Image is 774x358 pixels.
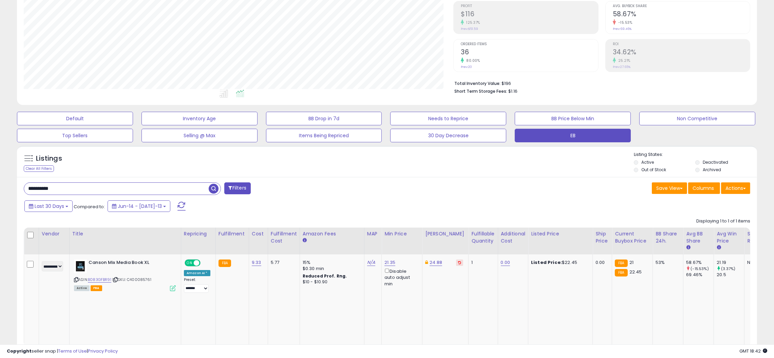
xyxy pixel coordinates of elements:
[616,20,633,25] small: -15.53%
[629,269,642,275] span: 22.45
[613,27,631,31] small: Prev: 69.46%
[74,259,87,273] img: 416CFR-OBTL._SL40_.jpg
[454,79,745,87] li: $196
[461,27,478,31] small: Prev: $51.59
[461,4,598,8] span: Profit
[39,228,69,254] th: CSV column name: cust_attr_2_Vendor
[252,259,261,266] a: 9.33
[691,266,709,271] small: (-15.53%)
[384,230,419,237] div: Min Price
[430,259,442,266] a: 24.88
[703,167,721,173] label: Archived
[184,270,210,276] div: Amazon AI *
[108,200,170,212] button: Jun-14 - [DATE]-13
[219,259,231,267] small: FBA
[717,245,721,251] small: Avg Win Price.
[634,151,757,158] p: Listing States:
[721,266,736,271] small: (3.37%)
[303,266,359,272] div: $0.30 min
[739,348,767,354] span: 2025-08-13 18:42 GMT
[24,200,73,212] button: Last 30 Days
[508,88,517,94] span: $1.16
[384,267,417,287] div: Disable auto adjust min
[88,348,118,354] a: Privacy Policy
[613,48,750,57] h2: 34.62%
[747,230,772,245] div: Sugg Qty Replenish
[461,65,472,69] small: Prev: 20
[7,348,118,355] div: seller snap | |
[721,182,750,194] button: Actions
[184,230,213,237] div: Repricing
[641,159,654,165] label: Active
[464,58,480,63] small: 80.00%
[596,259,607,266] div: 0.00
[613,65,630,69] small: Prev: 27.65%
[613,42,750,46] span: ROI
[613,10,750,19] h2: 58.67%
[89,259,171,268] b: Canson Mix Media Book XL
[717,272,744,278] div: 20.5
[656,259,678,266] div: 53%
[118,203,162,210] span: Jun-14 - [DATE]-13
[390,129,506,142] button: 30 Day Decrease
[184,278,210,293] div: Preset:
[454,88,507,94] b: Short Term Storage Fees:
[596,230,609,245] div: Ship Price
[252,230,265,237] div: Cost
[613,4,750,8] span: Avg. Buybox Share
[515,129,631,142] button: EB
[688,182,720,194] button: Columns
[656,230,680,245] div: BB Share 24h.
[42,230,67,237] div: Vendor
[367,259,375,266] a: N/A
[303,237,307,244] small: Amazon Fees.
[303,279,359,285] div: $10 - $10.90
[531,230,590,237] div: Listed Price
[461,48,598,57] h2: 36
[17,112,133,125] button: Default
[501,259,510,266] a: 0.00
[501,230,526,245] div: Additional Cost
[616,58,630,63] small: 25.21%
[615,230,650,245] div: Current Buybox Price
[74,259,176,290] div: ASIN:
[531,259,587,266] div: $22.45
[693,185,714,192] span: Columns
[461,10,598,19] h2: $116
[425,230,466,237] div: [PERSON_NAME]
[271,259,295,266] div: 5.77
[686,230,711,245] div: Avg BB Share
[219,230,246,237] div: Fulfillment
[703,159,728,165] label: Deactivated
[461,42,598,46] span: Ordered Items
[74,285,90,291] span: All listings currently available for purchase on Amazon
[36,154,62,163] h5: Listings
[271,230,297,245] div: Fulfillment Cost
[72,230,178,237] div: Title
[717,259,744,266] div: 21.19
[185,260,194,266] span: ON
[641,167,666,173] label: Out of Stock
[747,259,770,266] div: N/A
[639,112,755,125] button: Non Competitive
[515,112,631,125] button: BB Price Below Min
[141,112,258,125] button: Inventory Age
[384,259,395,266] a: 21.35
[266,129,382,142] button: Items Being Repriced
[141,129,258,142] button: Selling @ Max
[615,259,627,267] small: FBA
[367,230,379,237] div: MAP
[112,277,151,282] span: | SKU: C400085761
[464,20,480,25] small: 125.37%
[531,259,562,266] b: Listed Price:
[74,203,105,210] span: Compared to:
[266,112,382,125] button: BB Drop in 7d
[91,285,102,291] span: FBA
[686,245,690,251] small: Avg BB Share.
[7,348,32,354] strong: Copyright
[454,80,501,86] b: Total Inventory Value:
[615,269,627,276] small: FBA
[224,182,251,194] button: Filters
[24,165,54,172] div: Clear All Filters
[35,203,64,210] span: Last 30 Days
